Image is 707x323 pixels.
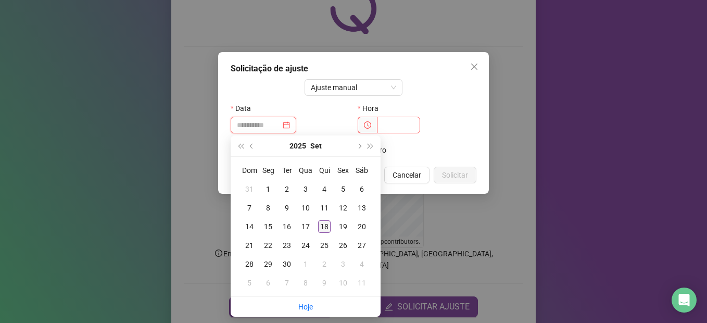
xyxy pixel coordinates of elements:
div: 1 [299,258,312,270]
div: 20 [356,220,368,233]
td: 2025-09-01 [259,180,277,198]
div: 4 [356,258,368,270]
div: 2 [318,258,331,270]
td: 2025-09-19 [334,217,352,236]
td: 2025-09-28 [240,255,259,274]
th: Qua [296,161,315,180]
span: Cancelar [393,169,421,181]
td: 2025-10-02 [315,255,334,274]
th: Sex [334,161,352,180]
button: prev-year [246,135,258,156]
div: 9 [281,202,293,214]
td: 2025-09-25 [315,236,334,255]
div: 22 [262,239,274,252]
div: 12 [337,202,349,214]
td: 2025-09-13 [352,198,371,217]
div: 2 [281,183,293,195]
div: 6 [356,183,368,195]
label: Data [231,100,258,117]
button: super-next-year [365,135,376,156]
div: Solicitação de ajuste [231,63,476,75]
td: 2025-10-11 [352,274,371,292]
th: Qui [315,161,334,180]
td: 2025-09-23 [277,236,296,255]
button: next-year [353,135,364,156]
td: 2025-09-03 [296,180,315,198]
td: 2025-09-02 [277,180,296,198]
td: 2025-09-29 [259,255,277,274]
span: close [470,63,478,71]
div: 11 [356,277,368,289]
td: 2025-10-01 [296,255,315,274]
td: 2025-09-16 [277,217,296,236]
div: 25 [318,239,331,252]
td: 2025-10-09 [315,274,334,292]
div: 5 [337,183,349,195]
button: Solicitar [434,167,476,183]
a: Hoje [298,303,313,311]
div: 14 [243,220,256,233]
div: 10 [337,277,349,289]
td: 2025-09-09 [277,198,296,217]
td: 2025-09-22 [259,236,277,255]
td: 2025-10-07 [277,274,296,292]
div: 8 [299,277,312,289]
th: Sáb [352,161,371,180]
div: 21 [243,239,256,252]
div: 27 [356,239,368,252]
button: super-prev-year [235,135,246,156]
div: 8 [262,202,274,214]
button: month panel [310,135,322,156]
div: 30 [281,258,293,270]
td: 2025-09-27 [352,236,371,255]
td: 2025-09-21 [240,236,259,255]
td: 2025-09-14 [240,217,259,236]
td: 2025-10-03 [334,255,352,274]
div: 1 [262,183,274,195]
td: 2025-09-24 [296,236,315,255]
td: 2025-09-10 [296,198,315,217]
div: 3 [337,258,349,270]
td: 2025-10-06 [259,274,277,292]
div: 7 [243,202,256,214]
td: 2025-09-08 [259,198,277,217]
div: 16 [281,220,293,233]
td: 2025-08-31 [240,180,259,198]
div: 4 [318,183,331,195]
button: Cancelar [384,167,430,183]
div: 10 [299,202,312,214]
label: Hora [358,100,385,117]
div: Open Intercom Messenger [672,288,697,313]
th: Dom [240,161,259,180]
th: Ter [277,161,296,180]
td: 2025-09-15 [259,217,277,236]
div: 15 [262,220,274,233]
td: 2025-10-04 [352,255,371,274]
span: clock-circle [364,121,371,129]
td: 2025-10-05 [240,274,259,292]
div: 24 [299,239,312,252]
td: 2025-09-06 [352,180,371,198]
div: 5 [243,277,256,289]
th: Seg [259,161,277,180]
td: 2025-09-17 [296,217,315,236]
td: 2025-09-07 [240,198,259,217]
div: 9 [318,277,331,289]
td: 2025-09-18 [315,217,334,236]
div: 7 [281,277,293,289]
td: 2025-09-26 [334,236,352,255]
div: 18 [318,220,331,233]
td: 2025-09-05 [334,180,352,198]
td: 2025-09-12 [334,198,352,217]
div: 3 [299,183,312,195]
td: 2025-09-20 [352,217,371,236]
div: 26 [337,239,349,252]
div: 19 [337,220,349,233]
button: year panel [289,135,306,156]
td: 2025-09-11 [315,198,334,217]
div: 29 [262,258,274,270]
div: 17 [299,220,312,233]
span: Ajuste manual [311,80,397,95]
div: 23 [281,239,293,252]
div: 11 [318,202,331,214]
